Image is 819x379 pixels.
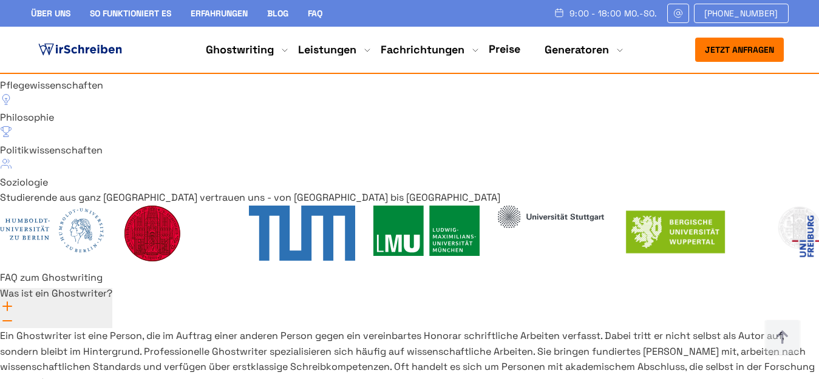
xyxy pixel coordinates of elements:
div: 7 / 11 [498,206,604,233]
span: 9:00 - 18:00 Mo.-So. [569,8,658,18]
a: Blog [267,8,288,19]
a: So funktioniert es [90,8,171,19]
a: Preise [489,42,520,56]
img: button top [764,320,801,356]
a: [PHONE_NUMBER] [694,4,789,23]
div: 4 / 11 [124,206,231,266]
div: 8 / 11 [622,206,729,263]
span: [PHONE_NUMBER] [704,8,778,18]
a: Generatoren [545,42,609,57]
a: Erfahrungen [191,8,248,19]
a: Leistungen [298,42,356,57]
button: Jetzt anfragen [695,38,784,62]
img: Schedule [554,8,565,18]
img: Ludwig-Maximilians-Universität München (LMU München) [373,206,480,256]
img: bergische universitaet [622,206,729,259]
img: Ruprecht-Karls-Universität Heidelberg (Universität Heidelberg) [124,206,231,261]
a: Fachrichtungen [381,42,464,57]
div: 6 / 11 [373,206,480,260]
div: 5 / 11 [249,206,355,266]
a: Ghostwriting [206,42,274,57]
a: FAQ [308,8,322,19]
img: logo ghostwriter-österreich [36,41,124,59]
img: Email [673,8,684,18]
a: Über uns [31,8,70,19]
img: Technische Universität München (TUM) [249,206,355,261]
img: uni-hohenheim [498,206,604,228]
